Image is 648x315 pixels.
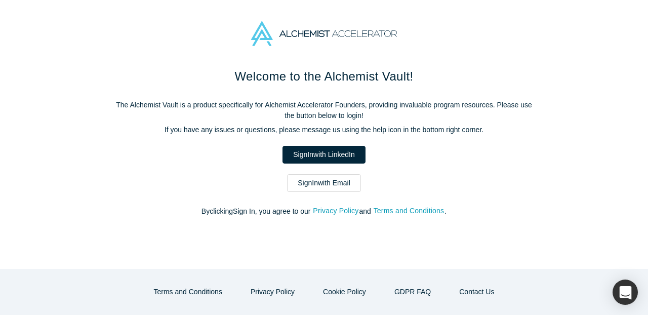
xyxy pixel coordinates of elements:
button: Terms and Conditions [373,205,445,217]
img: Alchemist Accelerator Logo [251,21,397,46]
a: SignInwith Email [287,174,361,192]
button: Terms and Conditions [143,283,233,301]
a: SignInwith LinkedIn [282,146,365,164]
button: Privacy Policy [312,205,359,217]
p: If you have any issues or questions, please message us using the help icon in the bottom right co... [111,125,537,135]
button: Privacy Policy [240,283,305,301]
h1: Welcome to the Alchemist Vault! [111,67,537,86]
p: The Alchemist Vault is a product specifically for Alchemist Accelerator Founders, providing inval... [111,100,537,121]
a: GDPR FAQ [384,283,441,301]
button: Contact Us [449,283,505,301]
p: By clicking Sign In , you agree to our and . [111,206,537,217]
button: Cookie Policy [312,283,377,301]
